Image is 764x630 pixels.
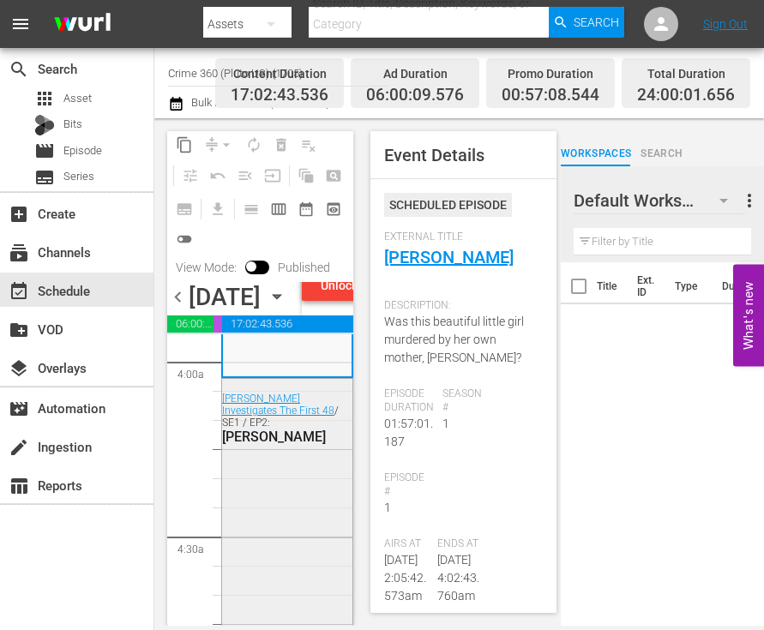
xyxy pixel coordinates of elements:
[637,86,735,105] span: 24:00:01.656
[269,261,339,274] span: Published
[214,315,222,333] span: 00:57:08.544
[231,86,328,105] span: 17:02:43.536
[325,201,342,218] span: preview_outlined
[366,86,464,105] span: 06:00:09.576
[9,320,29,340] span: create_new_folder
[259,162,286,189] span: Update Metadata from Key Asset
[502,86,599,105] span: 00:57:08.544
[320,162,347,189] span: Create Search Block
[739,190,760,211] span: more_vert
[502,62,599,86] div: Promo Duration
[171,131,198,159] span: Copy Lineup
[384,417,433,448] span: 01:57:01.187
[222,315,353,333] span: 17:02:43.536
[637,62,735,86] div: Total Duration
[34,115,55,135] div: Bits
[665,262,712,310] th: Type
[270,201,287,218] span: calendar_view_week_outlined
[171,225,198,253] span: 24 hours Lineup View is OFF
[204,162,232,189] span: Revert to Primary Episode
[245,261,257,273] span: Toggle to switch from Published to Draft view.
[198,131,240,159] span: Remove Gaps & Overlaps
[63,90,92,107] span: Asset
[298,201,315,218] span: date_range_outlined
[574,7,619,38] span: Search
[9,437,29,458] span: Ingestion
[189,283,261,311] div: [DATE]
[739,180,760,221] button: more_vert
[597,262,627,310] th: Title
[222,393,334,417] a: [PERSON_NAME] Investigates The First 48
[442,387,487,415] span: Season #
[268,131,295,159] span: Select an event to delete
[34,167,55,188] span: subtitles
[222,429,348,445] div: [PERSON_NAME]
[384,315,524,364] span: Was this beautiful little girl murdered by her own mother, [PERSON_NAME]?
[176,231,193,248] span: toggle_off
[63,116,82,133] span: Bits
[171,195,198,223] span: Create Series Block
[41,4,123,45] img: ans4CAIJ8jUAAAAAAAAAAAAAAAAAAAAAAAAgQb4GAAAAAAAAAAAAAAAAAAAAAAAAJMjXAAAAAAAAAAAAAAAAAAAAAAAAgAT5G...
[384,247,514,267] a: [PERSON_NAME]
[167,315,214,333] span: 06:00:09.576
[63,142,102,159] span: Episode
[240,131,268,159] span: Loop Content
[302,270,377,301] button: Unlock and Edit
[384,471,429,499] span: Episode #
[733,264,764,366] button: Open Feedback Widget
[384,537,429,551] span: Airs At
[9,358,29,379] span: layers
[295,131,322,159] span: Clear Lineup
[9,476,29,496] span: Reports
[34,141,55,161] span: Episode
[631,145,692,163] span: Search
[384,231,534,244] span: External Title
[189,96,338,109] span: Bulk Remove Gaps & Overlaps
[232,162,259,189] span: Fill episodes with ad slates
[703,17,748,31] a: Sign Out
[437,553,479,603] span: [DATE] 4:02:43.760am
[442,417,449,430] span: 1
[198,192,232,225] span: Download as CSV
[222,393,348,445] div: / SE1 / EP2:
[9,59,29,80] span: Search
[320,195,347,223] span: View Backup
[384,501,391,514] span: 1
[384,387,434,415] span: Episode Duration
[437,537,482,551] span: Ends At
[167,286,189,308] span: chevron_left
[384,193,512,217] div: Scheduled Episode
[9,243,29,263] span: subscriptions
[549,7,624,38] button: Search
[167,261,245,274] span: View Mode:
[34,88,55,109] span: Asset
[176,136,193,153] span: content_copy
[171,159,204,192] span: Customize Events
[310,270,369,301] div: Unlock and Edit
[10,14,31,34] span: menu
[366,62,464,86] div: Ad Duration
[63,168,94,185] span: Series
[9,204,29,225] span: add_box
[384,299,534,313] span: Description:
[265,195,292,223] span: Week Calendar View
[561,145,631,163] span: Workspaces
[627,262,665,310] th: Ext. ID
[384,145,484,165] span: Event Details
[9,399,29,419] span: movie_filter
[9,281,29,302] span: event_available
[384,553,426,603] span: [DATE] 2:05:42.573am
[574,177,744,225] div: Default Workspace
